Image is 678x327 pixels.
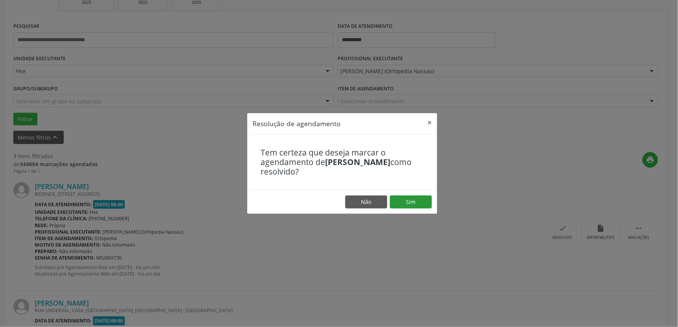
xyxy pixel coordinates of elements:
[253,119,341,128] h5: Resolução de agendamento
[325,157,390,167] b: [PERSON_NAME]
[261,148,424,177] h4: Tem certeza que deseja marcar o agendamento de como resolvido?
[345,196,387,208] button: Não
[390,196,432,208] button: Sim
[422,113,437,132] button: Close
